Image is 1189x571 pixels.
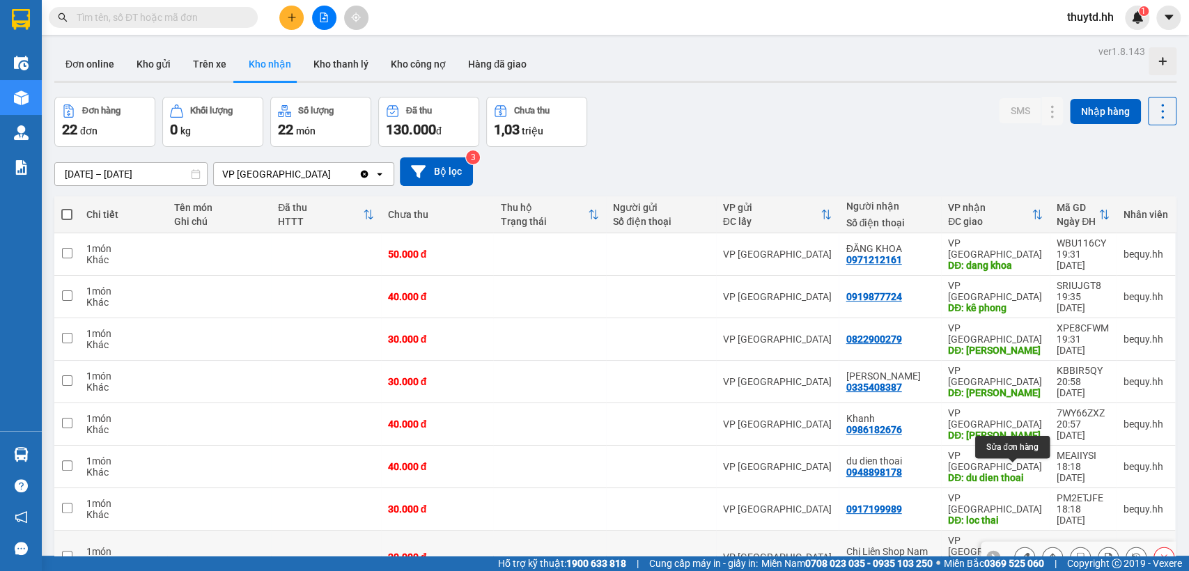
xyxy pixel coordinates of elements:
[386,121,436,138] span: 130.000
[566,558,626,569] strong: 1900 633 818
[86,339,160,350] div: Khác
[86,243,160,254] div: 1 món
[298,106,334,116] div: Số lượng
[190,106,233,116] div: Khối lượng
[723,202,821,213] div: VP gửi
[723,249,832,260] div: VP [GEOGRAPHIC_DATA]
[944,556,1044,571] span: Miền Bắc
[174,202,264,213] div: Tên món
[948,407,1043,430] div: VP [GEOGRAPHIC_DATA]
[406,106,432,116] div: Đã thu
[278,121,293,138] span: 22
[936,561,940,566] span: ⚪️
[182,47,238,81] button: Trên xe
[941,196,1050,233] th: Toggle SortBy
[1156,6,1181,30] button: caret-down
[846,243,933,254] div: ĐĂNG KHOA
[494,121,520,138] span: 1,03
[351,13,361,22] span: aim
[319,13,329,22] span: file-add
[86,328,160,339] div: 1 món
[500,216,588,227] div: Trạng thái
[1057,216,1098,227] div: Ngày ĐH
[1057,322,1110,334] div: XPE8CFWM
[948,365,1043,387] div: VP [GEOGRAPHIC_DATA]
[388,334,487,345] div: 30.000 đ
[761,556,933,571] span: Miền Nam
[1124,503,1168,515] div: bequy.hh
[222,167,331,181] div: VP [GEOGRAPHIC_DATA]
[86,382,160,393] div: Khác
[14,56,29,70] img: warehouse-icon
[14,125,29,140] img: warehouse-icon
[296,125,316,136] span: món
[948,202,1032,213] div: VP nhận
[15,479,28,492] span: question-circle
[1098,44,1145,59] div: ver 1.8.143
[493,196,606,233] th: Toggle SortBy
[1057,503,1110,526] div: 18:18 [DATE]
[1149,47,1176,75] div: Tạo kho hàng mới
[388,376,487,387] div: 30.000 đ
[1124,334,1168,345] div: bequy.hh
[948,216,1032,227] div: ĐC giao
[279,6,304,30] button: plus
[162,97,263,147] button: Khối lượng0kg
[125,47,182,81] button: Kho gửi
[86,254,160,265] div: Khác
[1056,8,1125,26] span: thuytd.hh
[1131,11,1144,24] img: icon-new-feature
[1124,461,1168,472] div: bequy.hh
[723,552,832,563] div: VP [GEOGRAPHIC_DATA]
[649,556,758,571] span: Cung cấp máy in - giấy in:
[86,297,160,308] div: Khác
[14,160,29,175] img: solution-icon
[86,413,160,424] div: 1 món
[613,216,708,227] div: Số điện thoại
[388,249,487,260] div: 50.000 đ
[58,13,68,22] span: search
[498,556,626,571] span: Hỗ trợ kỹ thuật:
[344,6,368,30] button: aim
[948,515,1043,526] div: DĐ: loc thai
[86,424,160,435] div: Khác
[999,98,1041,123] button: SMS
[846,503,901,515] div: 0917199989
[62,121,77,138] span: 22
[378,97,479,147] button: Đã thu130.000đ
[55,163,207,185] input: Select a date range.
[1057,334,1110,356] div: 19:31 [DATE]
[846,254,901,265] div: 0971212161
[500,202,588,213] div: Thu hộ
[1124,209,1168,220] div: Nhân viên
[723,216,821,227] div: ĐC lấy
[846,217,933,228] div: Số điện thoại
[805,558,933,569] strong: 0708 023 035 - 0935 103 250
[174,216,264,227] div: Ghi chú
[86,546,160,557] div: 1 món
[180,125,191,136] span: kg
[302,47,380,81] button: Kho thanh lý
[86,498,160,509] div: 1 món
[846,546,933,557] div: Chị Liên Shop Nam
[486,97,587,147] button: Chưa thu1,03 triệu
[846,424,901,435] div: 0986182676
[1057,280,1110,291] div: SRIUJGT8
[86,209,160,220] div: Chi tiết
[1057,365,1110,376] div: KBBIR5QY
[637,556,639,571] span: |
[359,169,370,180] svg: Clear value
[948,535,1043,557] div: VP [GEOGRAPHIC_DATA]
[388,503,487,515] div: 30.000 đ
[54,97,155,147] button: Đơn hàng22đơn
[388,291,487,302] div: 40.000 đ
[948,387,1043,398] div: DĐ: jack anh
[948,430,1043,441] div: DĐ: Lộc Thái
[514,106,550,116] div: Chưa thu
[948,302,1043,313] div: DĐ: kê phong
[846,467,901,478] div: 0948898178
[948,450,1043,472] div: VP [GEOGRAPHIC_DATA]
[1042,547,1063,568] div: Giao hàng
[77,10,241,25] input: Tìm tên, số ĐT hoặc mã đơn
[457,47,538,81] button: Hàng đã giao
